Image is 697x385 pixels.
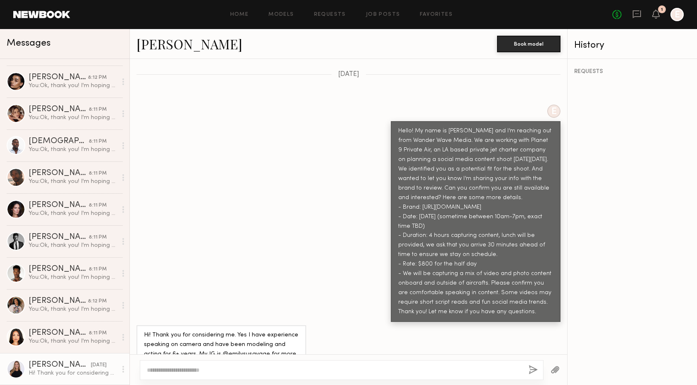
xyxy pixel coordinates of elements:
[136,35,242,53] a: [PERSON_NAME]
[88,74,107,82] div: 8:12 PM
[366,12,400,17] a: Job Posts
[29,361,91,369] div: [PERSON_NAME]
[29,241,117,249] div: You: Ok, thank you! I'm hoping to confirm this with the brand and get a final decision from them ...
[29,169,89,178] div: [PERSON_NAME]
[29,337,117,345] div: You: Ok, thank you! I'm hoping to confirm this with the brand and get a final decision from them ...
[29,233,89,241] div: [PERSON_NAME]
[670,8,684,21] a: E
[574,41,690,50] div: History
[91,361,107,369] div: [DATE]
[89,170,107,178] div: 8:11 PM
[268,12,294,17] a: Models
[29,105,89,114] div: [PERSON_NAME]
[29,265,89,273] div: [PERSON_NAME]
[420,12,453,17] a: Favorites
[661,7,663,12] div: 1
[29,369,117,377] div: Hi! Thank you for considering me. Yes I have experience speaking on camera and have been modeling...
[89,329,107,337] div: 8:11 PM
[29,305,117,313] div: You: Ok, thank you! I'm hoping to confirm this with the brand and get a final decision from them ...
[89,266,107,273] div: 8:11 PM
[29,210,117,217] div: You: Ok, thank you! I'm hoping to confirm this with the brand and get a final decision from them ...
[29,82,117,90] div: You: Ok, thank you! I'm hoping to confirm this with the brand and get a final decision from them ...
[89,106,107,114] div: 8:11 PM
[497,40,561,47] a: Book model
[314,12,346,17] a: Requests
[29,273,117,281] div: You: Ok, thank you! I'm hoping to confirm this with the brand and get a final decision from them ...
[89,234,107,241] div: 8:11 PM
[29,114,117,122] div: You: Ok, thank you! I'm hoping to confirm this with the brand and get a final decision from them ...
[7,39,51,48] span: Messages
[29,329,89,337] div: [PERSON_NAME]
[29,73,88,82] div: [PERSON_NAME]
[398,127,553,317] div: Hello! My name is [PERSON_NAME] and I’m reaching out from Wander Wave Media. We are working with ...
[89,202,107,210] div: 8:11 PM
[497,36,561,52] button: Book model
[29,201,89,210] div: [PERSON_NAME]
[88,297,107,305] div: 8:12 PM
[29,137,89,146] div: [DEMOGRAPHIC_DATA][PERSON_NAME]
[29,178,117,185] div: You: Ok, thank you! I'm hoping to confirm this with the brand and get a final decision from them ...
[29,297,88,305] div: [PERSON_NAME] S.
[338,71,359,78] span: [DATE]
[574,69,690,75] div: REQUESTS
[29,146,117,154] div: You: Ok, thank you! I'm hoping to confirm this with the brand and get a final decision from them ...
[89,138,107,146] div: 8:11 PM
[230,12,249,17] a: Home
[144,331,299,369] div: Hi! Thank you for considering me. Yes I have experience speaking on camera and have been modeling...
